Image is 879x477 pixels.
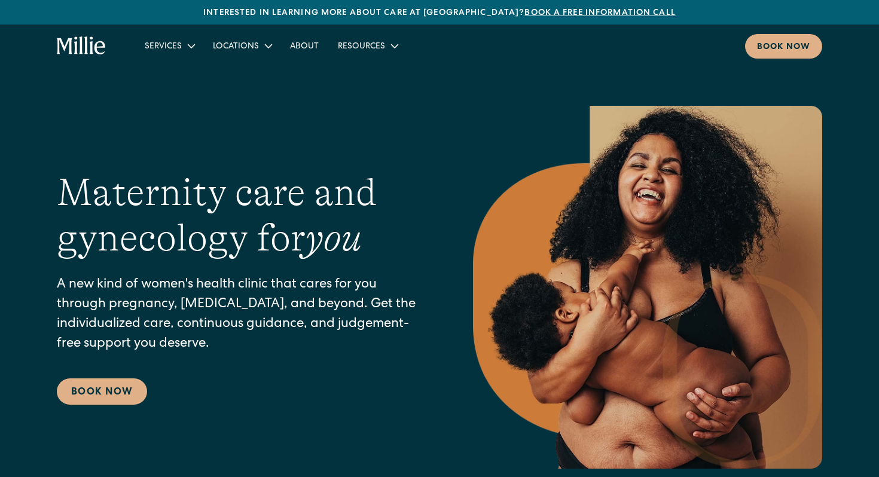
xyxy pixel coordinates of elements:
div: Book now [757,41,810,54]
div: Services [145,41,182,53]
a: Book now [745,34,822,59]
div: Locations [203,36,280,56]
div: Locations [213,41,259,53]
a: home [57,36,106,56]
em: you [306,216,362,259]
h1: Maternity care and gynecology for [57,170,425,262]
div: Resources [328,36,407,56]
img: Smiling mother with her baby in arms, celebrating body positivity and the nurturing bond of postp... [473,106,822,469]
p: A new kind of women's health clinic that cares for you through pregnancy, [MEDICAL_DATA], and bey... [57,276,425,354]
a: Book Now [57,378,147,405]
a: About [280,36,328,56]
div: Services [135,36,203,56]
div: Resources [338,41,385,53]
a: Book a free information call [524,9,675,17]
